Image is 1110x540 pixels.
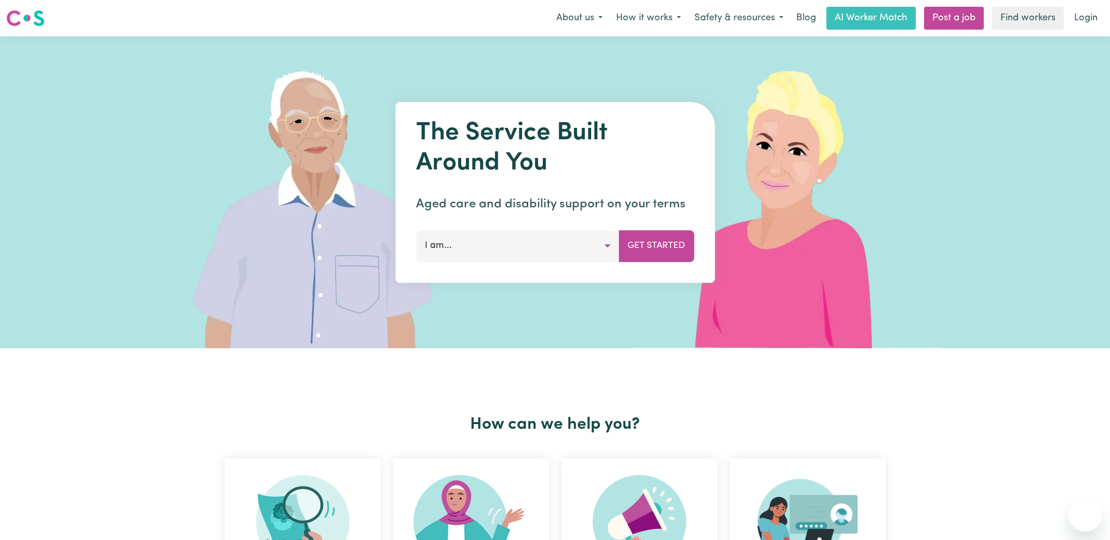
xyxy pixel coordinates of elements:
iframe: Button to launch messaging window [1068,498,1102,532]
button: About us [550,7,609,29]
a: Post a job [924,7,984,30]
p: Aged care and disability support on your terms [416,195,694,214]
a: AI Worker Match [826,7,916,30]
a: Login [1068,7,1104,30]
h1: The Service Built Around You [416,118,694,178]
button: Get Started [619,230,694,261]
h2: How can we help you? [219,415,892,434]
a: Blog [790,7,822,30]
a: Find workers [992,7,1064,30]
button: How it works [609,7,688,29]
img: Careseekers logo [6,9,45,28]
button: I am... [416,230,619,261]
button: Safety & resources [688,7,790,29]
a: Careseekers logo [6,6,45,30]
